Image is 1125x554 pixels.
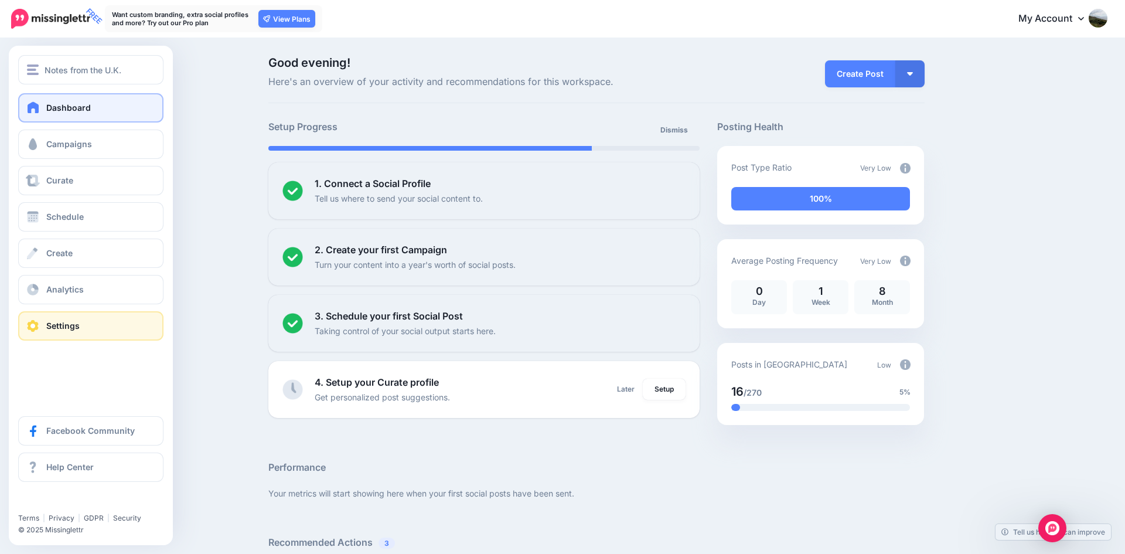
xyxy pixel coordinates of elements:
[900,256,911,266] img: info-circle-grey.png
[11,6,90,32] a: FREE
[643,379,686,400] a: Setup
[996,524,1111,540] a: Tell us how we can improve
[46,175,73,185] span: Curate
[899,386,911,398] span: 5%
[900,359,911,370] img: info-circle-grey.png
[27,64,39,75] img: menu.png
[282,181,303,201] img: checked-circle.png
[379,538,395,549] span: 3
[752,298,766,307] span: Day
[900,163,911,174] img: info-circle-grey.png
[731,404,740,411] div: 5% of your posts in the last 30 days have been from Drip Campaigns
[907,72,913,76] img: arrow-down-white.png
[315,244,447,256] b: 2. Create your first Campaign
[46,284,84,294] span: Analytics
[18,55,163,84] button: Notes from the U.K.
[717,120,924,134] h5: Posting Health
[1007,5,1107,33] a: My Account
[46,321,80,331] span: Settings
[315,310,463,322] b: 3. Schedule your first Social Post
[315,324,496,338] p: Taking control of your social output starts here.
[872,298,893,307] span: Month
[11,9,90,29] img: Missinglettr
[18,166,163,195] a: Curate
[46,103,91,113] span: Dashboard
[46,462,94,472] span: Help Center
[315,192,483,205] p: Tell us where to send your social content to.
[731,358,847,371] p: Posts in [GEOGRAPHIC_DATA]
[46,139,92,149] span: Campaigns
[812,298,830,307] span: Week
[18,93,163,123] a: Dashboard
[45,63,121,77] span: Notes from the U.K.
[18,239,163,268] a: Create
[315,390,450,404] p: Get personalized post suggestions.
[731,187,910,210] div: 100% of your posts in the last 30 days have been from Drip Campaigns
[18,514,39,522] a: Terms
[315,258,516,271] p: Turn your content into a year's worth of social posts.
[107,514,110,522] span: |
[315,376,439,388] b: 4. Setup your Curate profile
[315,178,431,189] b: 1. Connect a Social Profile
[282,313,303,334] img: checked-circle.png
[268,487,925,500] p: Your metrics will start showing here when your first social posts have been sent.
[18,202,163,232] a: Schedule
[78,514,80,522] span: |
[18,524,172,536] li: © 2025 Missinglettr
[744,388,762,397] span: /270
[268,120,484,134] h5: Setup Progress
[113,514,141,522] a: Security
[282,247,303,267] img: checked-circle.png
[49,514,74,522] a: Privacy
[860,257,891,266] span: Very Low
[653,120,695,141] a: Dismiss
[610,379,642,400] a: Later
[43,514,45,522] span: |
[46,212,84,222] span: Schedule
[18,453,163,482] a: Help Center
[268,74,700,90] span: Here's an overview of your activity and recommendations for this workspace.
[84,514,104,522] a: GDPR
[731,385,744,399] span: 16
[46,248,73,258] span: Create
[46,426,135,436] span: Facebook Community
[860,286,904,297] p: 8
[268,460,925,475] h5: Performance
[731,254,838,267] p: Average Posting Frequency
[18,497,108,508] iframe: Twitter Follow Button
[18,130,163,159] a: Campaigns
[731,161,792,174] p: Post Type Ratio
[18,275,163,304] a: Analytics
[799,286,843,297] p: 1
[877,361,891,369] span: Low
[258,10,315,28] a: View Plans
[82,4,106,28] span: FREE
[18,416,163,446] a: Facebook Community
[860,164,891,172] span: Very Low
[282,379,303,400] img: clock-grey.png
[268,535,925,550] h5: Recommended Actions
[737,286,781,297] p: 0
[1038,514,1066,542] div: Open Intercom Messenger
[112,11,253,27] p: Want custom branding, extra social profiles and more? Try out our Pro plan
[268,56,350,70] span: Good evening!
[825,60,895,87] a: Create Post
[18,311,163,341] a: Settings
